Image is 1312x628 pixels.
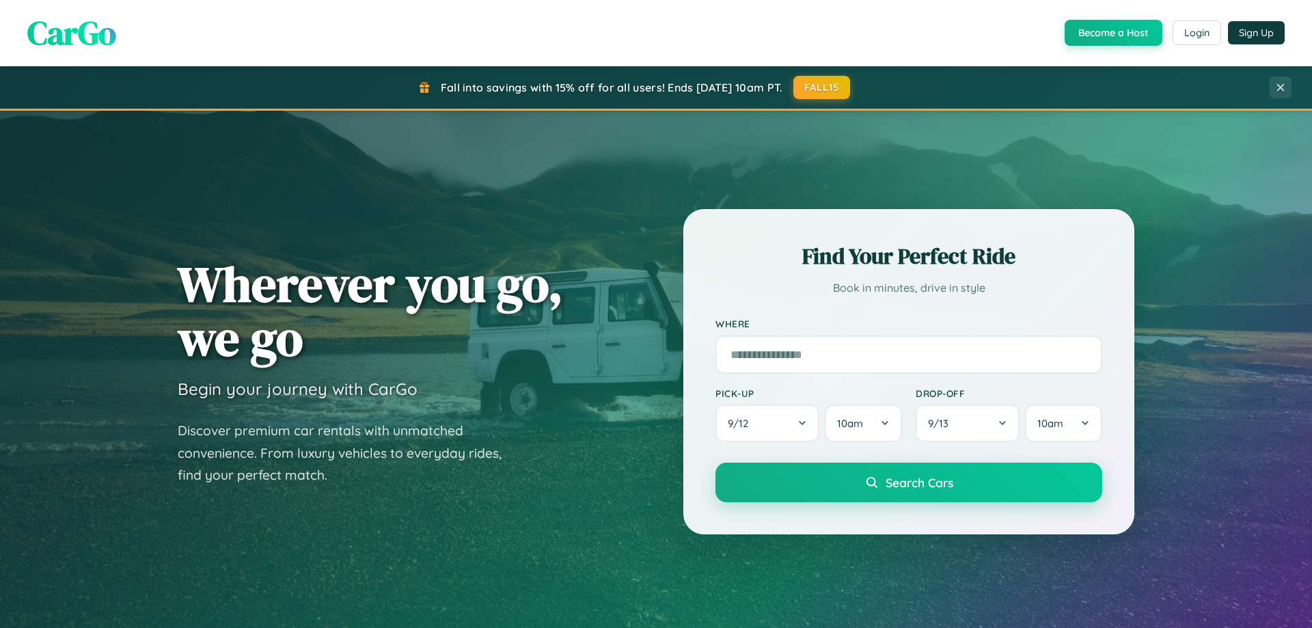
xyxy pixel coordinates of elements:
[715,241,1102,271] h2: Find Your Perfect Ride
[27,10,116,55] span: CarGo
[715,387,902,399] label: Pick-up
[715,463,1102,502] button: Search Cars
[441,81,783,94] span: Fall into savings with 15% off for all users! Ends [DATE] 10am PT.
[916,387,1102,399] label: Drop-off
[837,417,863,430] span: 10am
[1228,21,1285,44] button: Sign Up
[715,405,819,442] button: 9/12
[715,318,1102,330] label: Where
[728,417,755,430] span: 9 / 12
[715,278,1102,298] p: Book in minutes, drive in style
[916,405,1020,442] button: 9/13
[928,417,955,430] span: 9 / 13
[886,475,953,490] span: Search Cars
[178,379,418,399] h3: Begin your journey with CarGo
[178,420,519,487] p: Discover premium car rentals with unmatched convenience. From luxury vehicles to everyday rides, ...
[1025,405,1102,442] button: 10am
[1037,417,1063,430] span: 10am
[1065,20,1162,46] button: Become a Host
[793,76,851,99] button: FALL15
[825,405,902,442] button: 10am
[178,257,563,365] h1: Wherever you go, we go
[1173,21,1221,45] button: Login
